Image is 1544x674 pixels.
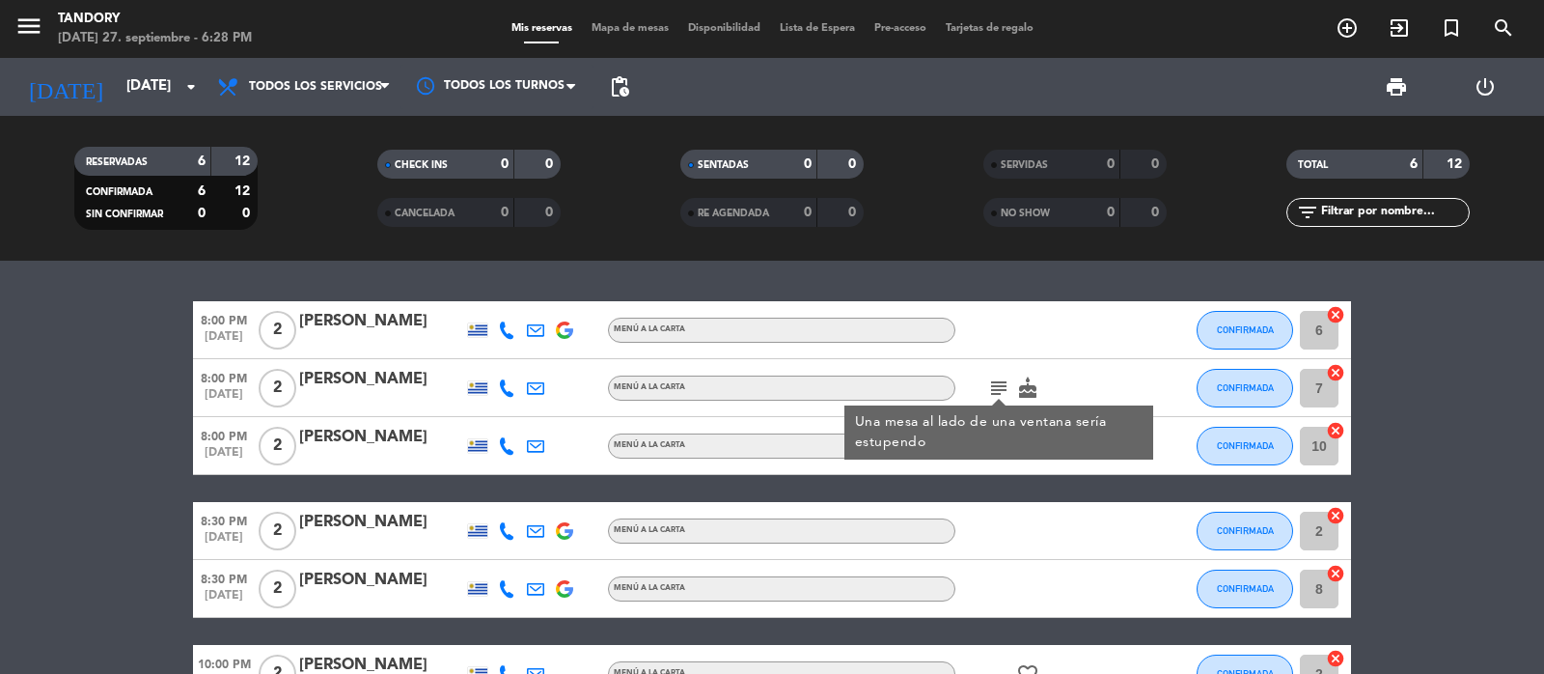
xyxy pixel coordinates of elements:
[1197,311,1293,350] button: CONFIRMADA
[193,424,255,446] span: 8:00 PM
[193,531,255,553] span: [DATE]
[545,157,557,171] strong: 0
[608,75,631,98] span: pending_actions
[614,325,685,333] span: MENÚ A LA CARTA
[1197,427,1293,465] button: CONFIRMADA
[14,12,43,47] button: menu
[556,322,573,339] img: google-logo.png
[1016,377,1039,400] i: cake
[1319,202,1469,223] input: Filtrar por nombre...
[1107,157,1115,171] strong: 0
[614,383,685,391] span: MENÚ A LA CARTA
[1326,421,1345,440] i: cancel
[1336,16,1359,40] i: add_circle_outline
[1326,305,1345,324] i: cancel
[556,522,573,540] img: google-logo.png
[1326,363,1345,382] i: cancel
[987,377,1010,400] i: subject
[1217,583,1274,594] span: CONFIRMADA
[1001,209,1050,218] span: NO SHOW
[58,10,252,29] div: Tandory
[198,207,206,220] strong: 0
[614,584,685,592] span: MENÚ A LA CARTA
[545,206,557,219] strong: 0
[1107,206,1115,219] strong: 0
[1217,324,1274,335] span: CONFIRMADA
[804,206,812,219] strong: 0
[86,157,148,167] span: RESERVADAS
[804,157,812,171] strong: 0
[855,412,1144,453] div: Una mesa al lado de una ventana sería estupendo
[501,157,509,171] strong: 0
[865,23,936,34] span: Pre-acceso
[193,652,255,674] span: 10:00 PM
[1410,157,1418,171] strong: 6
[678,23,770,34] span: Disponibilidad
[299,568,463,593] div: [PERSON_NAME]
[234,184,254,198] strong: 12
[198,154,206,168] strong: 6
[1326,649,1345,668] i: cancel
[1474,75,1497,98] i: power_settings_new
[1447,157,1466,171] strong: 12
[582,23,678,34] span: Mapa de mesas
[299,367,463,392] div: [PERSON_NAME]
[1217,525,1274,536] span: CONFIRMADA
[14,12,43,41] i: menu
[501,206,509,219] strong: 0
[1217,382,1274,393] span: CONFIRMADA
[770,23,865,34] span: Lista de Espera
[1001,160,1048,170] span: SERVIDAS
[1197,369,1293,407] button: CONFIRMADA
[259,570,296,608] span: 2
[1441,58,1530,116] div: LOG OUT
[1197,512,1293,550] button: CONFIRMADA
[1440,16,1463,40] i: turned_in_not
[259,369,296,407] span: 2
[936,23,1043,34] span: Tarjetas de regalo
[58,29,252,48] div: [DATE] 27. septiembre - 6:28 PM
[198,184,206,198] strong: 6
[249,80,382,94] span: Todos los servicios
[698,209,769,218] span: RE AGENDADA
[299,309,463,334] div: [PERSON_NAME]
[234,154,254,168] strong: 12
[502,23,582,34] span: Mis reservas
[848,206,860,219] strong: 0
[698,160,749,170] span: SENTADAS
[395,160,448,170] span: CHECK INS
[193,330,255,352] span: [DATE]
[193,446,255,468] span: [DATE]
[614,441,685,449] span: MENÚ A LA CARTA
[1151,157,1163,171] strong: 0
[179,75,203,98] i: arrow_drop_down
[193,509,255,531] span: 8:30 PM
[1151,206,1163,219] strong: 0
[1385,75,1408,98] span: print
[86,210,163,219] span: SIN CONFIRMAR
[1298,160,1328,170] span: TOTAL
[14,66,117,108] i: [DATE]
[1217,440,1274,451] span: CONFIRMADA
[193,567,255,589] span: 8:30 PM
[242,207,254,220] strong: 0
[299,510,463,535] div: [PERSON_NAME]
[259,311,296,350] span: 2
[1326,506,1345,525] i: cancel
[193,388,255,410] span: [DATE]
[86,187,152,197] span: CONFIRMADA
[1388,16,1411,40] i: exit_to_app
[395,209,455,218] span: CANCELADA
[259,512,296,550] span: 2
[614,526,685,534] span: MENÚ A LA CARTA
[1492,16,1515,40] i: search
[1296,201,1319,224] i: filter_list
[1326,564,1345,583] i: cancel
[848,157,860,171] strong: 0
[259,427,296,465] span: 2
[193,366,255,388] span: 8:00 PM
[193,589,255,611] span: [DATE]
[299,425,463,450] div: [PERSON_NAME]
[1197,570,1293,608] button: CONFIRMADA
[193,308,255,330] span: 8:00 PM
